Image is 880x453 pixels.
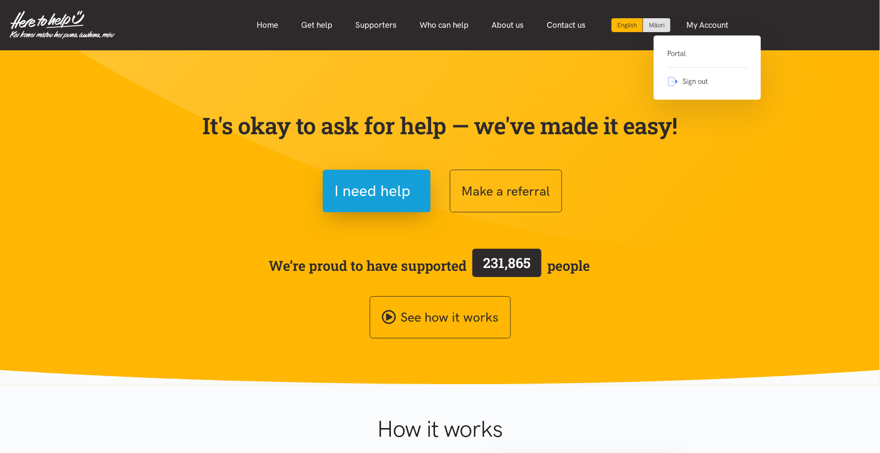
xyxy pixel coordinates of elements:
[535,15,597,35] a: Contact us
[10,11,115,39] img: Home
[370,296,511,339] a: See how it works
[654,35,761,100] div: My Account
[344,15,408,35] a: Supporters
[408,15,480,35] a: Who can help
[480,15,535,35] a: About us
[483,254,531,272] span: 231,865
[269,247,590,284] span: We’re proud to have supported people
[611,18,671,32] div: Language toggle
[335,179,411,203] span: I need help
[643,18,670,32] a: Switch to Te Reo Māori
[283,415,597,443] h1: How it works
[467,247,547,284] a: 231,865
[450,170,562,212] button: Make a referral
[611,18,643,32] div: Current language
[675,15,740,35] a: My Account
[200,112,680,139] p: It's okay to ask for help — we've made it easy!
[667,68,748,87] a: Sign out
[323,170,431,212] button: I need help
[245,15,290,35] a: Home
[667,48,748,68] a: Portal
[290,15,344,35] a: Get help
